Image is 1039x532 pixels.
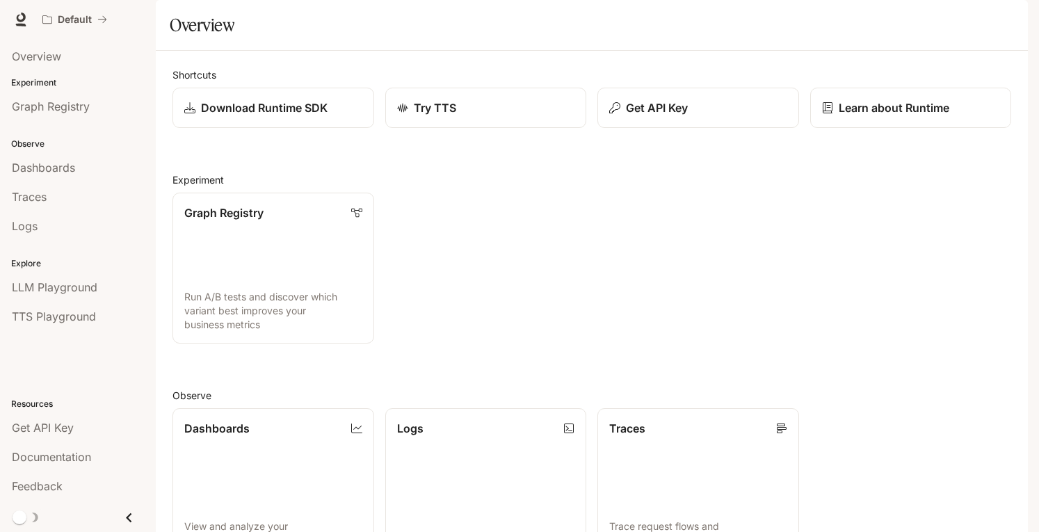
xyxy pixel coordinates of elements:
[414,99,456,116] p: Try TTS
[184,420,250,437] p: Dashboards
[201,99,328,116] p: Download Runtime SDK
[597,88,799,128] button: Get API Key
[397,420,424,437] p: Logs
[184,204,264,221] p: Graph Registry
[810,88,1012,128] a: Learn about Runtime
[172,388,1011,403] h2: Observe
[58,14,92,26] p: Default
[626,99,688,116] p: Get API Key
[172,67,1011,82] h2: Shortcuts
[839,99,949,116] p: Learn about Runtime
[36,6,113,33] button: All workspaces
[172,88,374,128] a: Download Runtime SDK
[184,290,362,332] p: Run A/B tests and discover which variant best improves your business metrics
[609,420,645,437] p: Traces
[170,11,234,39] h1: Overview
[172,193,374,344] a: Graph RegistryRun A/B tests and discover which variant best improves your business metrics
[172,172,1011,187] h2: Experiment
[385,88,587,128] a: Try TTS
